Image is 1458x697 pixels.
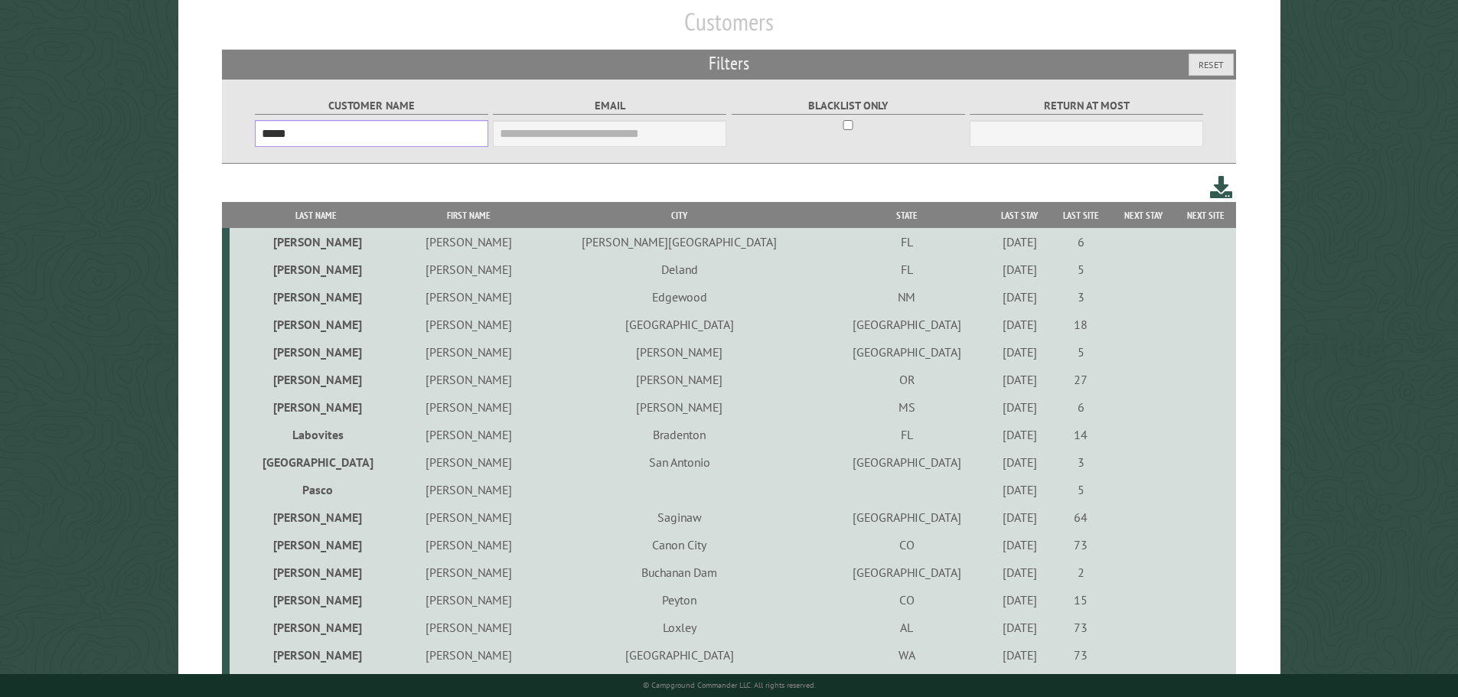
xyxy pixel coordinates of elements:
th: Last Name [230,202,403,229]
td: 64 [1051,503,1111,531]
div: [DATE] [991,537,1048,552]
td: [PERSON_NAME] [230,669,403,696]
td: 14 [1051,421,1111,448]
button: Reset [1189,54,1234,76]
label: Return at most [970,97,1203,115]
th: Next Stay [1111,202,1176,229]
td: [GEOGRAPHIC_DATA] [230,448,403,476]
td: [PERSON_NAME] [230,311,403,338]
td: NM [824,669,989,696]
td: [PERSON_NAME] [535,393,825,421]
td: Edgewood [535,283,825,311]
td: 73 [1051,641,1111,669]
td: Peyton [535,586,825,614]
th: Last Site [1051,202,1111,229]
td: [GEOGRAPHIC_DATA] [824,311,989,338]
td: Pasco [230,476,403,503]
small: © Campground Commander LLC. All rights reserved. [643,680,816,690]
div: [DATE] [991,647,1048,663]
div: [DATE] [991,262,1048,277]
td: [GEOGRAPHIC_DATA] [824,448,989,476]
td: [GEOGRAPHIC_DATA] [824,338,989,366]
td: [PERSON_NAME] [230,228,403,256]
div: [DATE] [991,482,1048,497]
td: [PERSON_NAME] [403,531,535,559]
td: 15 [1051,586,1111,614]
td: [PERSON_NAME] [535,669,825,696]
td: 5 [1051,338,1111,366]
div: [DATE] [991,620,1048,635]
td: 18 [1051,311,1111,338]
td: [PERSON_NAME] [403,559,535,586]
td: Labovites [230,421,403,448]
td: [PERSON_NAME] [230,641,403,669]
td: Deland [535,256,825,283]
td: [PERSON_NAME] [535,366,825,393]
td: 70 [1051,669,1111,696]
td: WA [824,641,989,669]
div: [DATE] [991,565,1048,580]
div: [DATE] [991,317,1048,332]
td: [PERSON_NAME] [403,448,535,476]
td: [PERSON_NAME] [535,338,825,366]
td: [PERSON_NAME] [403,338,535,366]
td: [PERSON_NAME] [403,366,535,393]
td: [GEOGRAPHIC_DATA] [824,503,989,531]
td: [PERSON_NAME] [403,669,535,696]
td: [PERSON_NAME] [403,586,535,614]
td: NM [824,283,989,311]
th: Next Site [1175,202,1236,229]
td: Canon City [535,531,825,559]
div: [DATE] [991,592,1048,607]
label: Email [493,97,726,115]
td: 5 [1051,476,1111,503]
td: [PERSON_NAME] [230,559,403,586]
td: [PERSON_NAME] [403,311,535,338]
td: [PERSON_NAME] [230,586,403,614]
td: Bradenton [535,421,825,448]
td: [PERSON_NAME] [230,393,403,421]
td: [PERSON_NAME] [403,641,535,669]
div: [DATE] [991,344,1048,360]
div: [DATE] [991,234,1048,249]
td: FL [824,228,989,256]
td: [GEOGRAPHIC_DATA] [535,311,825,338]
td: 27 [1051,366,1111,393]
td: [PERSON_NAME] [230,503,403,531]
th: Last Stay [989,202,1051,229]
td: [PERSON_NAME] [403,503,535,531]
div: [DATE] [991,289,1048,305]
td: CO [824,586,989,614]
td: Saginaw [535,503,825,531]
td: MS [824,393,989,421]
td: 6 [1051,228,1111,256]
td: [PERSON_NAME] [230,366,403,393]
td: [PERSON_NAME] [230,283,403,311]
h1: Customers [222,7,1237,49]
td: Loxley [535,614,825,641]
label: Customer Name [255,97,488,115]
td: [PERSON_NAME] [403,256,535,283]
td: 3 [1051,448,1111,476]
td: San Antonio [535,448,825,476]
td: [PERSON_NAME] [403,228,535,256]
td: [PERSON_NAME] [230,338,403,366]
div: [DATE] [991,399,1048,415]
td: [GEOGRAPHIC_DATA] [535,641,825,669]
th: First Name [403,202,535,229]
td: [PERSON_NAME] [403,393,535,421]
td: [PERSON_NAME] [403,614,535,641]
td: FL [824,256,989,283]
td: [PERSON_NAME] [230,614,403,641]
td: [PERSON_NAME][GEOGRAPHIC_DATA] [535,228,825,256]
td: OR [824,366,989,393]
td: [PERSON_NAME] [403,283,535,311]
th: City [535,202,825,229]
td: CO [824,531,989,559]
td: 6 [1051,393,1111,421]
td: 73 [1051,531,1111,559]
div: [DATE] [991,372,1048,387]
td: FL [824,421,989,448]
div: [DATE] [991,454,1048,470]
td: [PERSON_NAME] [403,421,535,448]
